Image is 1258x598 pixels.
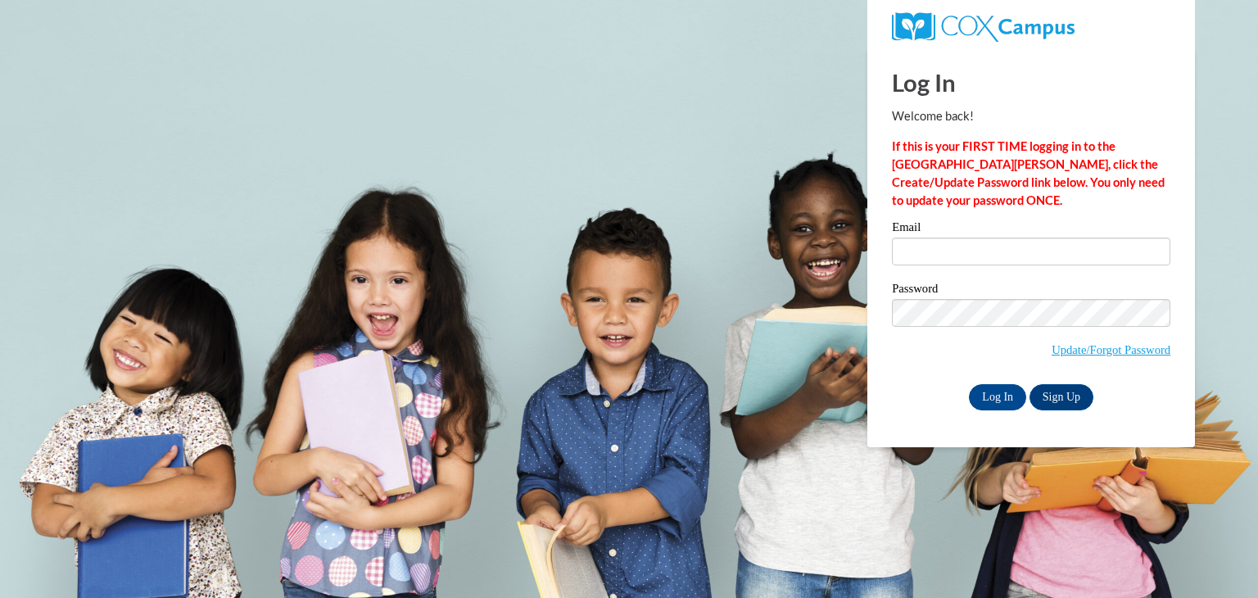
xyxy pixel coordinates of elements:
[892,221,1170,238] label: Email
[1052,343,1170,356] a: Update/Forgot Password
[892,19,1075,33] a: COX Campus
[969,384,1026,410] input: Log In
[1029,384,1093,410] a: Sign Up
[892,12,1075,42] img: COX Campus
[892,66,1170,99] h1: Log In
[892,107,1170,125] p: Welcome back!
[892,283,1170,299] label: Password
[892,139,1165,207] strong: If this is your FIRST TIME logging in to the [GEOGRAPHIC_DATA][PERSON_NAME], click the Create/Upd...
